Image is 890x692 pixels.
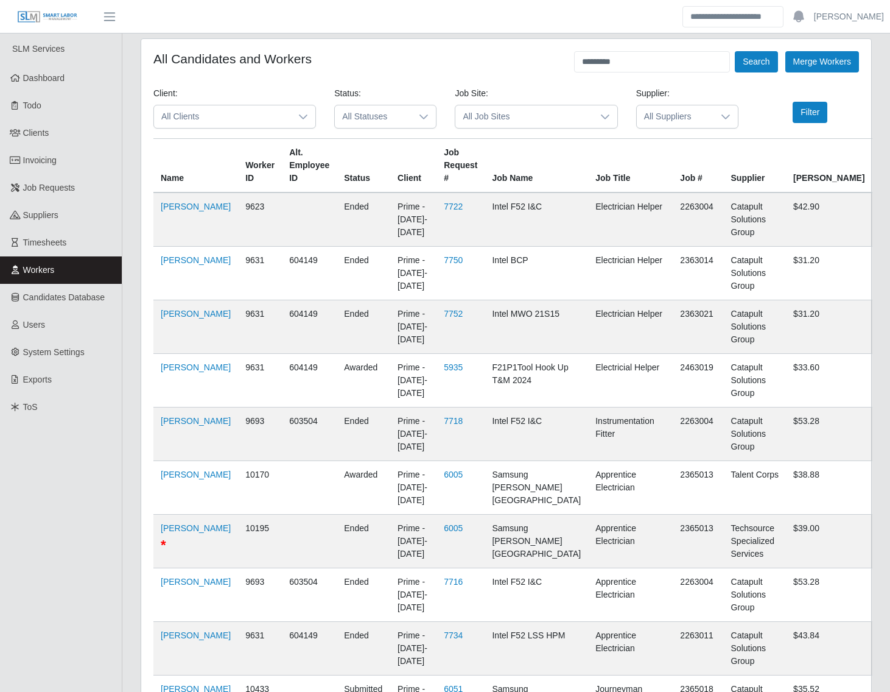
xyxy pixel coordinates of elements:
th: Supplier [724,139,787,193]
td: $31.20 [786,300,872,354]
a: 5935 [444,362,463,372]
th: Status [337,139,390,193]
button: Filter [793,102,827,123]
label: Job Site: [455,87,488,100]
td: Prime - [DATE]-[DATE] [390,515,436,568]
th: [PERSON_NAME] [786,139,872,193]
td: Prime - [DATE]-[DATE] [390,622,436,676]
th: Alt. Employee ID [282,139,337,193]
td: 604149 [282,354,337,408]
th: Job # [673,139,723,193]
td: Intel F52 I&C [485,568,588,622]
td: 604149 [282,247,337,300]
td: Techsource Specialized Services [724,515,787,568]
td: ended [337,515,390,568]
a: [PERSON_NAME] [161,255,231,265]
td: $33.60 [786,354,872,408]
td: Intel F52 I&C [485,408,588,461]
td: $42.90 [786,192,872,247]
td: $53.28 [786,568,872,622]
a: [PERSON_NAME] [161,523,231,533]
a: [PERSON_NAME] [161,202,231,211]
span: Dashboard [23,73,65,83]
a: [PERSON_NAME] [814,10,884,23]
td: Prime - [DATE]-[DATE] [390,461,436,515]
button: Merge Workers [785,51,859,72]
td: Prime - [DATE]-[DATE] [390,568,436,622]
span: Job Requests [23,183,75,192]
td: Catapult Solutions Group [724,622,787,676]
td: 9693 [238,408,282,461]
a: 7752 [444,309,463,319]
td: Intel F52 LSS HPM [485,622,588,676]
span: Clients [23,128,49,138]
td: $38.88 [786,461,872,515]
td: Apprentice Electrician [588,568,673,622]
a: 6005 [444,470,463,479]
span: Timesheets [23,238,67,247]
a: 6005 [444,523,463,533]
span: System Settings [23,347,85,357]
td: Prime - [DATE]-[DATE] [390,247,436,300]
a: 7750 [444,255,463,265]
label: Client: [153,87,178,100]
td: Apprentice Electrician [588,515,673,568]
td: Electrician Helper [588,247,673,300]
td: 2363021 [673,300,723,354]
span: Suppliers [23,210,58,220]
td: $31.20 [786,247,872,300]
button: Search [735,51,777,72]
td: Catapult Solutions Group [724,408,787,461]
td: ended [337,300,390,354]
td: ended [337,568,390,622]
td: 10170 [238,461,282,515]
td: 2365013 [673,461,723,515]
a: 7734 [444,630,463,640]
span: Invoicing [23,155,57,165]
td: Intel F52 I&C [485,192,588,247]
th: Job Name [485,139,588,193]
td: awarded [337,354,390,408]
td: 2263004 [673,568,723,622]
td: 2463019 [673,354,723,408]
td: Prime - [DATE]-[DATE] [390,354,436,408]
td: 2365013 [673,515,723,568]
span: All Suppliers [637,105,713,128]
a: [PERSON_NAME] [161,577,231,587]
td: 603504 [282,408,337,461]
td: ended [337,622,390,676]
td: Catapult Solutions Group [724,247,787,300]
th: Job Request # [436,139,485,193]
span: SLM Services [12,44,65,54]
td: Intel MWO 21S15 [485,300,588,354]
td: F21P1Tool Hook Up T&M 2024 [485,354,588,408]
h4: All Candidates and Workers [153,51,312,66]
td: 9623 [238,192,282,247]
span: Todo [23,101,41,110]
span: Exports [23,375,52,384]
th: Job Title [588,139,673,193]
td: awarded [337,461,390,515]
td: $43.84 [786,622,872,676]
a: 7718 [444,416,463,426]
span: Candidates Database [23,292,105,302]
td: 603504 [282,568,337,622]
td: ended [337,247,390,300]
td: Intel BCP [485,247,588,300]
a: [PERSON_NAME] [161,470,231,479]
td: $53.28 [786,408,872,461]
span: ToS [23,402,38,412]
td: ended [337,408,390,461]
td: 2363014 [673,247,723,300]
td: 9631 [238,300,282,354]
td: Catapult Solutions Group [724,568,787,622]
td: 9631 [238,247,282,300]
span: DO NOT USE [161,537,166,553]
td: Electrician Helper [588,300,673,354]
td: Catapult Solutions Group [724,354,787,408]
td: ended [337,192,390,247]
a: [PERSON_NAME] [161,309,231,319]
label: Status: [334,87,361,100]
a: 7722 [444,202,463,211]
td: Samsung [PERSON_NAME][GEOGRAPHIC_DATA] [485,515,588,568]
